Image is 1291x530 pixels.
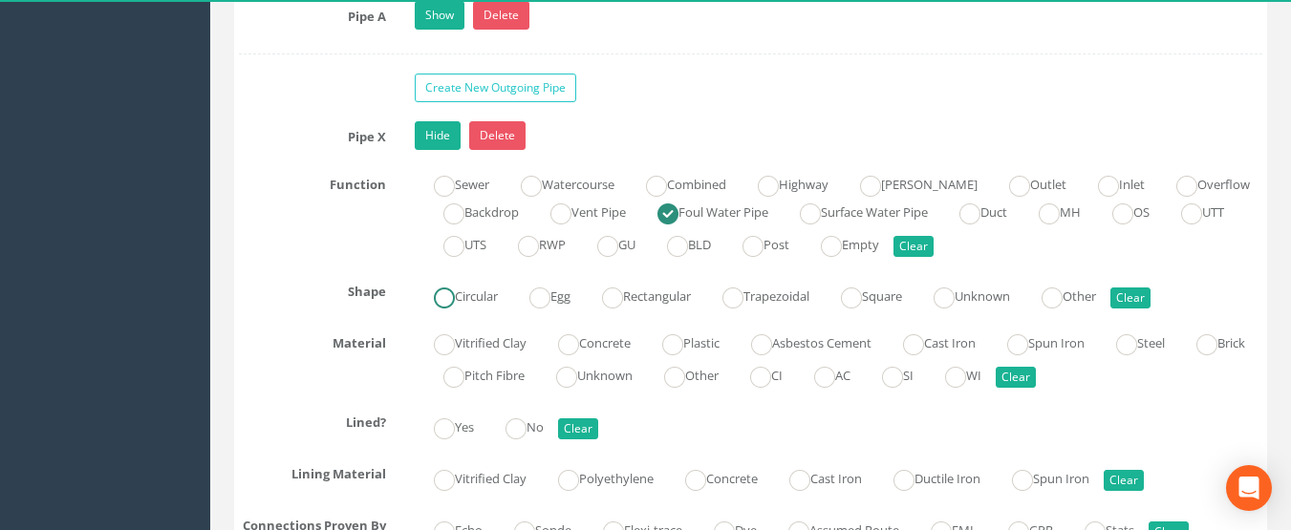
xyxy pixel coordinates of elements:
button: Clear [1104,470,1144,491]
button: Clear [893,236,934,257]
label: Other [1022,281,1096,308]
label: Unknown [914,281,1010,308]
label: Unknown [537,360,633,388]
label: Vitrified Clay [415,463,527,491]
label: Outlet [990,169,1066,197]
label: AC [795,360,850,388]
label: Other [645,360,719,388]
label: [PERSON_NAME] [841,169,978,197]
label: GU [578,229,635,257]
label: Lined? [225,407,400,432]
a: Hide [415,121,461,150]
label: Material [225,328,400,352]
label: Cast Iron [770,463,862,491]
label: CI [731,360,783,388]
label: Yes [415,412,474,439]
a: Create New Outgoing Pipe [415,74,576,102]
label: BLD [648,229,711,257]
label: Ductile Iron [874,463,980,491]
label: Watercourse [502,169,614,197]
label: Pipe X [225,121,400,146]
label: Spun Iron [988,328,1085,355]
label: Overflow [1157,169,1250,197]
label: Spun Iron [993,463,1089,491]
label: Asbestos Cement [732,328,871,355]
label: Polyethylene [539,463,654,491]
label: SI [863,360,914,388]
a: Show [415,1,464,30]
label: Post [723,229,789,257]
label: Steel [1097,328,1165,355]
div: Open Intercom Messenger [1226,465,1272,511]
label: Vitrified Clay [415,328,527,355]
label: RWP [499,229,566,257]
label: Trapezoidal [703,281,809,308]
label: No [486,412,544,439]
label: Egg [510,281,570,308]
label: Combined [627,169,726,197]
label: Square [822,281,902,308]
button: Clear [996,367,1036,388]
button: Clear [1110,287,1151,308]
a: Delete [469,121,526,150]
label: Pitch Fibre [424,360,525,388]
label: Empty [802,229,879,257]
label: Backdrop [424,197,519,224]
label: Circular [415,281,498,308]
label: Highway [739,169,828,197]
label: Pipe A [225,1,400,26]
label: Concrete [539,328,631,355]
label: Concrete [666,463,758,491]
label: Sewer [415,169,489,197]
label: MH [1020,197,1081,224]
label: Function [225,169,400,194]
label: OS [1093,197,1150,224]
label: Vent Pipe [531,197,626,224]
label: Brick [1177,328,1245,355]
a: Delete [473,1,529,30]
label: Duct [940,197,1007,224]
label: Lining Material [225,458,400,483]
label: Surface Water Pipe [781,197,928,224]
label: Cast Iron [884,328,976,355]
label: Inlet [1079,169,1145,197]
label: Foul Water Pipe [638,197,768,224]
label: Rectangular [583,281,691,308]
label: Plastic [643,328,720,355]
button: Clear [558,418,598,439]
label: Shape [225,276,400,301]
label: WI [926,360,981,388]
label: UTT [1162,197,1224,224]
label: UTS [424,229,486,257]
